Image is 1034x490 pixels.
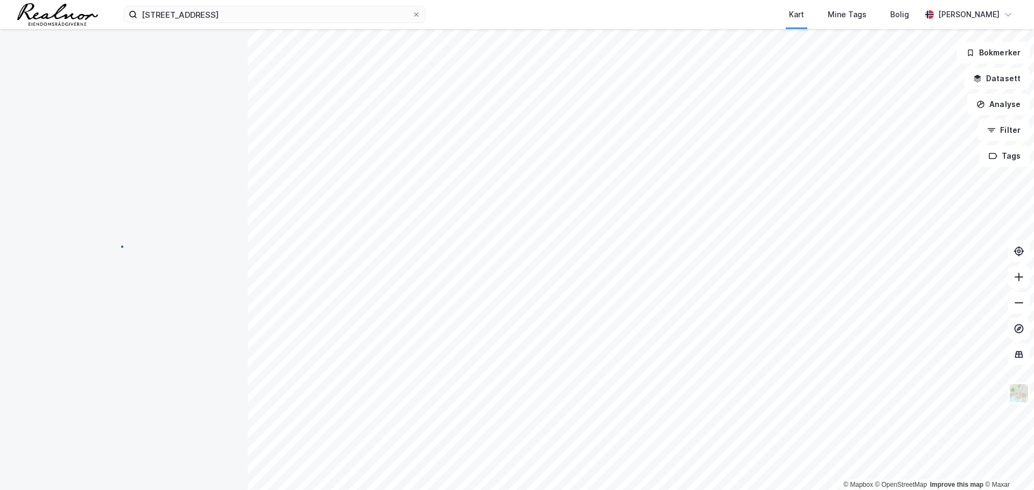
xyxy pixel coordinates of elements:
[137,6,412,23] input: Søk på adresse, matrikkel, gårdeiere, leietakere eller personer
[957,42,1030,63] button: Bokmerker
[967,94,1030,115] button: Analyse
[875,481,927,488] a: OpenStreetMap
[17,3,98,26] img: realnor-logo.934646d98de889bb5806.png
[1009,383,1029,403] img: Z
[930,481,983,488] a: Improve this map
[828,8,867,21] div: Mine Tags
[978,119,1030,141] button: Filter
[115,245,132,262] img: spinner.a6d8c91a73a9ac5275cf975e30b51cfb.svg
[938,8,1000,21] div: [PERSON_NAME]
[890,8,909,21] div: Bolig
[980,145,1030,167] button: Tags
[843,481,873,488] a: Mapbox
[980,438,1034,490] div: Kontrollprogram for chat
[789,8,804,21] div: Kart
[980,438,1034,490] iframe: Chat Widget
[964,68,1030,89] button: Datasett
